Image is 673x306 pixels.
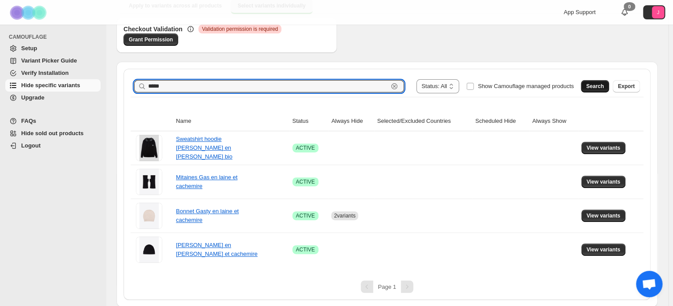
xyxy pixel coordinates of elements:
[21,130,84,136] span: Hide sold out products
[378,284,396,290] span: Page 1
[613,80,640,92] button: Export
[202,26,278,33] span: Validation permission is required
[176,242,258,257] a: [PERSON_NAME] en [PERSON_NAME] et cachemire
[5,115,101,127] a: FAQs
[21,45,37,52] span: Setup
[176,174,237,189] a: Mitaines Gas en laine et cachemire
[620,8,629,17] a: 0
[657,10,659,15] text: J
[5,92,101,104] a: Upgrade
[131,280,643,293] nav: Pagination
[586,83,604,90] span: Search
[5,140,101,152] a: Logout
[5,42,101,55] a: Setup
[587,144,621,151] span: View variants
[123,33,178,46] a: Grant Permission
[5,127,101,140] a: Hide sold out products
[21,70,69,76] span: Verify Installation
[587,246,621,253] span: View variants
[129,36,173,43] span: Grant Permission
[296,246,315,253] span: ACTIVE
[530,111,579,131] th: Always Show
[581,210,626,222] button: View variants
[290,111,329,131] th: Status
[176,136,232,160] a: Sweatshirt hoodie [PERSON_NAME] en [PERSON_NAME] bio
[296,144,315,151] span: ACTIVE
[643,5,665,19] button: Avatar with initials J
[296,212,315,219] span: ACTIVE
[21,82,80,88] span: Hide specific variants
[587,212,621,219] span: View variants
[374,111,472,131] th: Selected/Excluded Countries
[624,2,635,11] div: 0
[652,6,664,18] span: Avatar with initials J
[478,83,574,89] span: Show Camouflage managed products
[329,111,374,131] th: Always Hide
[21,94,45,101] span: Upgrade
[581,176,626,188] button: View variants
[587,178,621,185] span: View variants
[636,271,662,297] div: Ouvrir le chat
[176,208,239,223] a: Bonnet Gasty en laine et cachemire
[21,142,41,149] span: Logout
[9,33,101,41] span: CAMOUFLAGE
[581,80,609,92] button: Search
[123,25,183,33] h3: Checkout Validation
[296,178,315,185] span: ACTIVE
[390,82,399,91] button: Clear
[5,55,101,67] a: Variant Picker Guide
[21,57,77,64] span: Variant Picker Guide
[7,0,51,25] img: Camouflage
[334,213,355,219] span: 2 variants
[5,79,101,92] a: Hide specific variants
[173,111,290,131] th: Name
[5,67,101,79] a: Verify Installation
[618,83,635,90] span: Export
[21,118,36,124] span: FAQs
[581,243,626,256] button: View variants
[564,9,595,15] span: App Support
[581,142,626,154] button: View variants
[473,111,530,131] th: Scheduled Hide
